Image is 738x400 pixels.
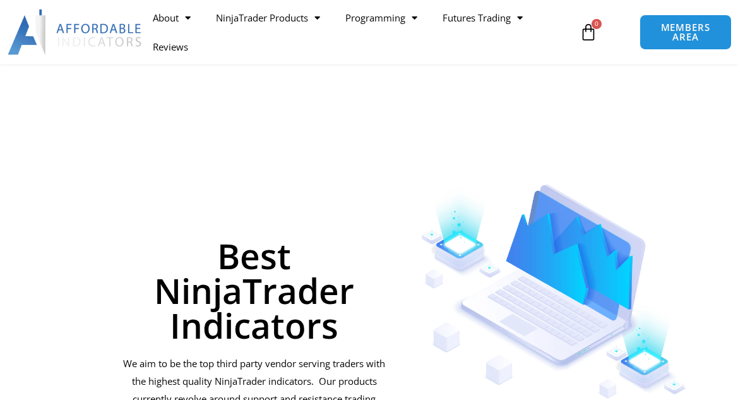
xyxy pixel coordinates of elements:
a: Futures Trading [430,3,535,32]
span: MEMBERS AREA [653,23,718,42]
span: 0 [592,19,602,29]
img: Indicators 1 | Affordable Indicators – NinjaTrader [421,185,687,399]
a: 0 [561,14,616,51]
a: Programming [333,3,430,32]
img: LogoAI | Affordable Indicators – NinjaTrader [8,9,143,55]
a: Reviews [140,32,201,61]
a: About [140,3,203,32]
a: MEMBERS AREA [640,15,732,50]
nav: Menu [140,3,576,61]
h1: Best NinjaTrader Indicators [117,238,392,342]
a: NinjaTrader Products [203,3,333,32]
